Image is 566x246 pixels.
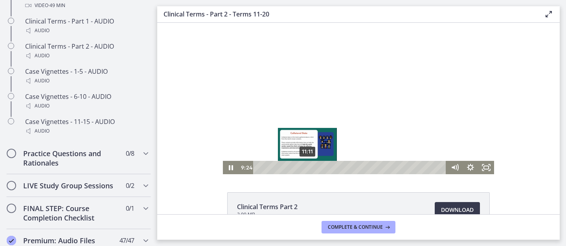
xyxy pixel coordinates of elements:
[23,149,119,168] h2: Practice Questions and Rationales
[237,202,298,211] span: Clinical Terms Part 2
[126,149,134,158] span: 0 / 8
[25,1,148,10] div: Video
[237,211,298,218] span: 2.99 MB
[321,138,337,151] button: Fullscreen
[25,101,148,111] div: Audio
[164,9,531,19] h3: Clinical Terms - Part 2 - Terms 11-20
[126,204,134,213] span: 0 / 1
[25,117,148,136] div: Case Vignettes - 11-15 - AUDIO
[25,16,148,35] div: Clinical Terms - Part 1 - AUDIO
[119,236,134,245] span: 47 / 47
[23,236,119,245] h2: Premium: Audio Files
[322,221,395,233] button: Complete & continue
[25,126,148,136] div: Audio
[305,138,321,151] button: Show settings menu
[25,51,148,60] div: Audio
[435,202,480,218] a: Download
[25,92,148,111] div: Case Vignettes - 6-10 - AUDIO
[25,42,148,60] div: Clinical Terms - Part 2 - AUDIO
[441,205,474,215] span: Download
[328,224,383,230] span: Complete & continue
[23,204,119,222] h2: FINAL STEP: Course Completion Checklist
[48,1,65,10] span: · 49 min
[7,236,16,245] i: Completed
[25,67,148,86] div: Case Vignettes - 1-5 - AUDIO
[23,181,119,190] h2: LIVE Study Group Sessions
[25,26,148,35] div: Audio
[290,138,305,151] button: Mute
[25,76,148,86] div: Audio
[126,181,134,190] span: 0 / 2
[157,23,560,174] iframe: To enrich screen reader interactions, please activate Accessibility in Grammarly extension settings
